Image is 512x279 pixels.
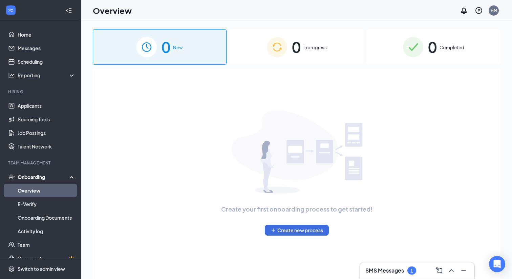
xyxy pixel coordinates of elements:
[173,44,183,51] span: New
[93,5,132,16] h1: Overview
[410,268,413,274] div: 1
[18,113,76,126] a: Sourcing Tools
[460,266,468,275] svg: Minimize
[475,6,483,15] svg: QuestionInfo
[7,7,14,14] svg: WorkstreamLogo
[18,265,65,272] div: Switch to admin view
[458,265,469,276] button: Minimize
[292,35,301,59] span: 0
[18,55,76,68] a: Scheduling
[18,211,76,224] a: Onboarding Documents
[446,265,457,276] button: ChevronUp
[221,204,372,214] span: Create your first onboarding process to get started!
[8,89,74,95] div: Hiring
[18,174,70,180] div: Onboarding
[460,6,468,15] svg: Notifications
[18,126,76,140] a: Job Postings
[434,265,445,276] button: ComposeMessage
[18,28,76,41] a: Home
[303,44,327,51] span: In progress
[428,35,437,59] span: 0
[18,184,76,197] a: Overview
[8,265,15,272] svg: Settings
[491,7,497,13] div: HM
[265,225,329,236] button: PlusCreate new process
[18,99,76,113] a: Applicants
[440,44,464,51] span: Completed
[271,227,276,233] svg: Plus
[18,224,76,238] a: Activity log
[18,197,76,211] a: E-Verify
[18,41,76,55] a: Messages
[8,160,74,166] div: Team Management
[18,140,76,153] a: Talent Network
[8,174,15,180] svg: UserCheck
[65,7,72,14] svg: Collapse
[489,256,505,272] div: Open Intercom Messenger
[18,238,76,252] a: Team
[8,72,15,79] svg: Analysis
[18,252,76,265] a: DocumentsCrown
[435,266,443,275] svg: ComposeMessage
[447,266,455,275] svg: ChevronUp
[162,35,170,59] span: 0
[18,72,76,79] div: Reporting
[365,267,404,274] h3: SMS Messages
